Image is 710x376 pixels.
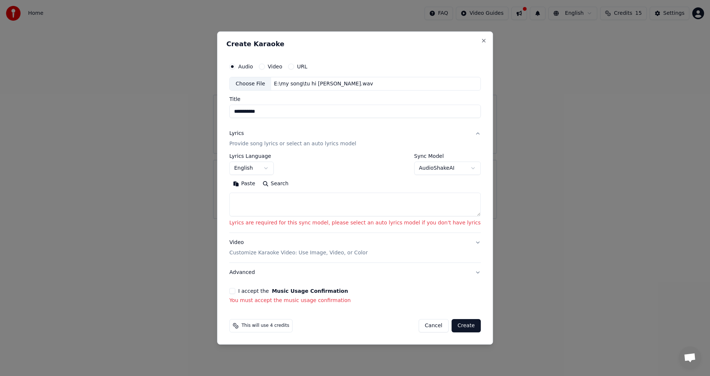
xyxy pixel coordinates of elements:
[229,178,259,190] button: Paste
[229,154,274,159] label: Lyrics Language
[414,154,481,159] label: Sync Model
[229,124,481,154] button: LyricsProvide song lyrics or select an auto lyrics model
[229,140,356,148] p: Provide song lyrics or select an auto lyrics model
[229,154,481,233] div: LyricsProvide song lyrics or select an auto lyrics model
[230,77,271,91] div: Choose File
[226,41,484,47] h2: Create Karaoke
[297,64,307,69] label: URL
[419,319,449,332] button: Cancel
[229,220,481,227] p: Lyrics are required for this sync model, please select an auto lyrics model if you don't have lyrics
[268,64,282,69] label: Video
[272,288,348,294] button: I accept the
[241,323,289,329] span: This will use 4 credits
[229,249,368,257] p: Customize Karaoke Video: Use Image, Video, or Color
[452,319,481,332] button: Create
[229,239,368,257] div: Video
[271,80,376,88] div: E:\my song\tu hi [PERSON_NAME].wav
[238,64,253,69] label: Audio
[229,263,481,282] button: Advanced
[259,178,292,190] button: Search
[229,130,244,138] div: Lyrics
[238,288,348,294] label: I accept the
[229,297,481,304] p: You must accept the music usage confirmation
[229,233,481,263] button: VideoCustomize Karaoke Video: Use Image, Video, or Color
[229,97,481,102] label: Title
